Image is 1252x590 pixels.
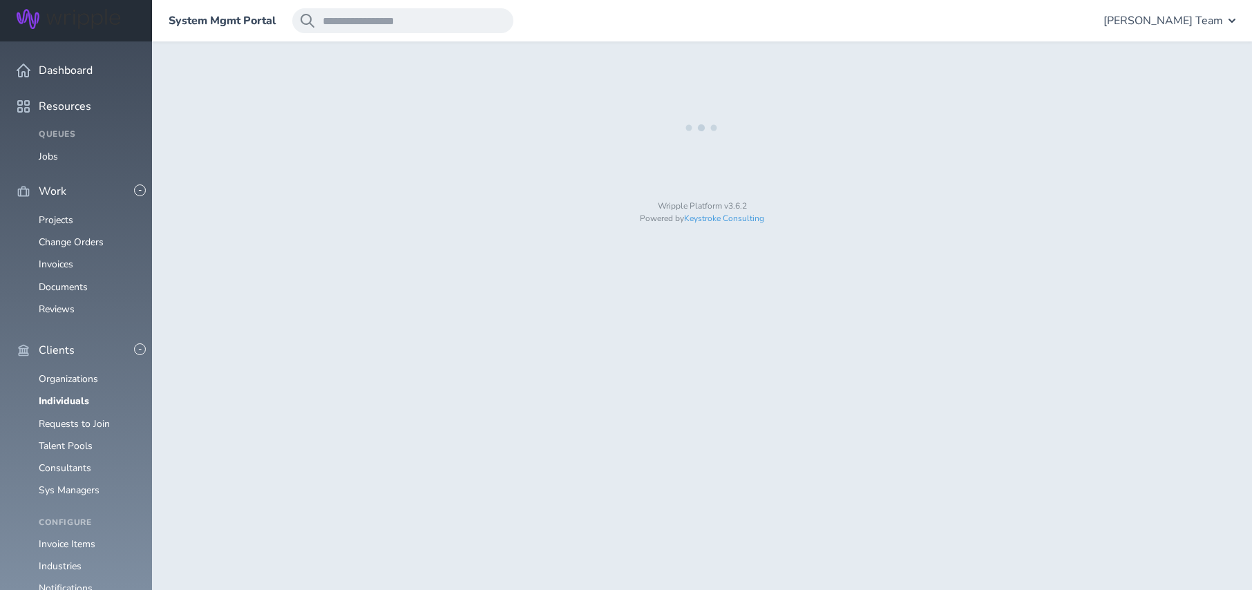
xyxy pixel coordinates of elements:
[39,439,93,453] a: Talent Pools
[39,213,73,227] a: Projects
[1103,15,1223,27] span: [PERSON_NAME] Team
[39,258,73,271] a: Invoices
[39,372,98,386] a: Organizations
[39,484,99,497] a: Sys Managers
[39,303,75,316] a: Reviews
[39,64,93,77] span: Dashboard
[187,202,1217,211] p: Wripple Platform v3.6.2
[39,560,82,573] a: Industries
[684,213,764,224] a: Keystroke Consulting
[1103,8,1235,33] button: [PERSON_NAME] Team
[39,280,88,294] a: Documents
[39,150,58,163] a: Jobs
[39,100,91,113] span: Resources
[17,9,120,29] img: Wripple
[39,537,95,551] a: Invoice Items
[134,184,146,196] button: -
[39,417,110,430] a: Requests to Join
[39,518,135,528] h4: Configure
[39,236,104,249] a: Change Orders
[134,343,146,355] button: -
[39,461,91,475] a: Consultants
[39,344,75,356] span: Clients
[187,214,1217,224] p: Powered by
[39,130,135,140] h4: Queues
[169,15,276,27] a: System Mgmt Portal
[39,394,89,408] a: Individuals
[39,185,66,198] span: Work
